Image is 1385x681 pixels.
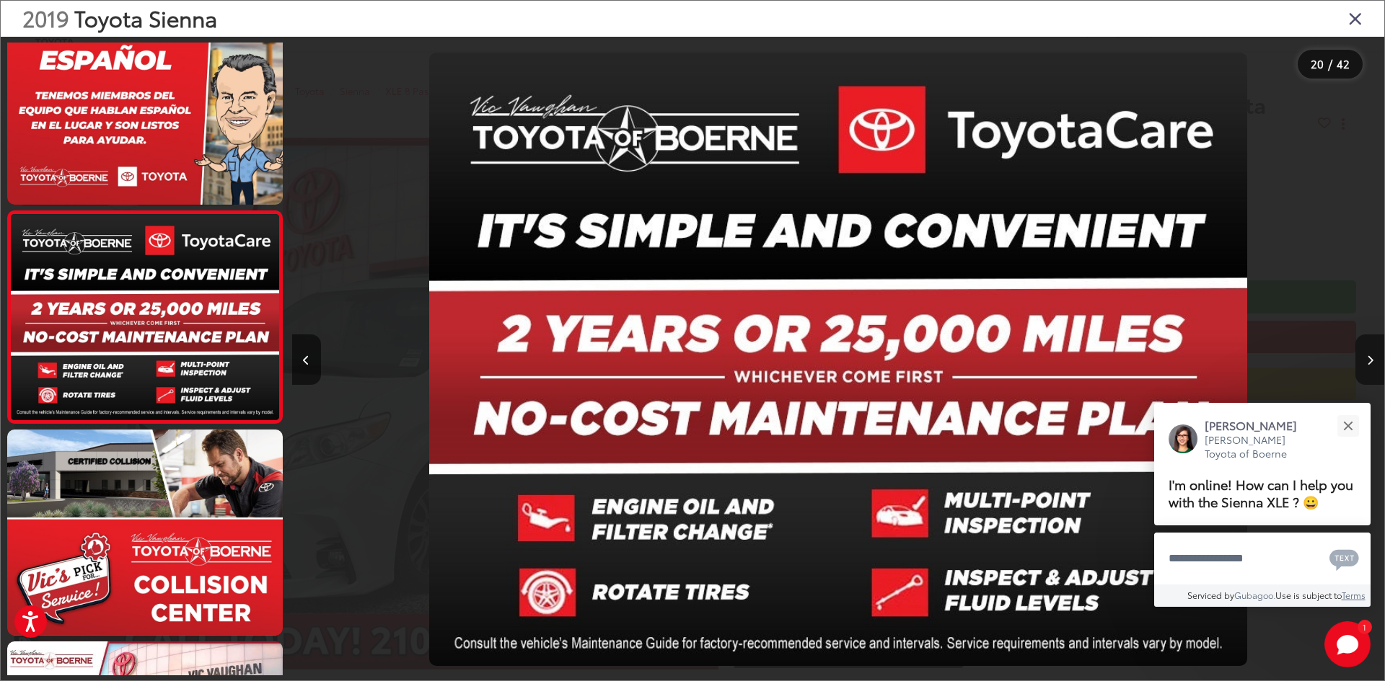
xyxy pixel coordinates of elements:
span: 20 [1311,55,1324,71]
textarea: Type your message [1154,533,1371,584]
button: Next image [1355,334,1384,385]
button: Previous image [292,334,321,385]
div: Close[PERSON_NAME][PERSON_NAME] Toyota of BoerneI'm online! How can I help you with the Sienna XL... [1154,403,1371,607]
button: Close [1332,410,1363,441]
svg: Text [1329,548,1359,571]
svg: Start Chat [1324,621,1371,667]
button: Toggle Chat Window [1324,621,1371,667]
a: Terms [1342,589,1366,601]
img: 2019 Toyota Sienna XLE 8 Passenger [8,215,281,419]
span: 1 [1363,623,1366,630]
p: [PERSON_NAME] Toyota of Boerne [1205,433,1311,461]
img: 2019 Toyota Sienna XLE 8 Passenger [429,53,1247,666]
span: Use is subject to [1275,589,1342,601]
span: 2019 [22,2,69,33]
span: / [1327,59,1334,69]
i: Close gallery [1348,9,1363,27]
span: 42 [1337,55,1350,71]
span: Serviced by [1187,589,1234,601]
p: [PERSON_NAME] [1205,417,1311,433]
span: Toyota Sienna [74,2,217,33]
div: 2019 Toyota Sienna XLE 8 Passenger 19 [291,53,1384,666]
a: Gubagoo. [1234,589,1275,601]
span: I'm online! How can I help you with the Sienna XLE ? 😀 [1169,474,1353,511]
button: Chat with SMS [1325,542,1363,574]
img: 2019 Toyota Sienna XLE 8 Passenger [4,427,285,638]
